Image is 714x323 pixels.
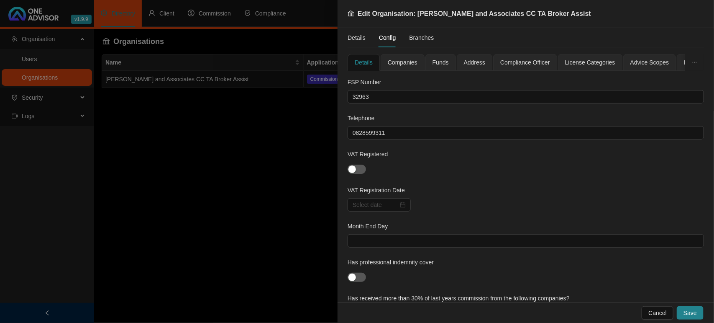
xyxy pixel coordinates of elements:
label: Has professional indemnity cover [348,258,440,267]
span: ellipsis [692,59,697,65]
button: Cancel [642,306,673,320]
input: Select date [353,200,398,209]
label: Telephone [348,114,381,123]
label: FSP Number [348,78,387,87]
span: Config [379,35,396,41]
button: ellipsis [685,54,704,71]
button: Save [677,306,704,320]
label: VAT Registration Date [348,186,411,195]
div: Branches [409,33,434,42]
label: VAT Registered [348,150,394,159]
span: Address [464,59,485,65]
div: Details [355,58,373,67]
span: Funds [432,59,449,65]
label: Has received more than 30% of last years commission from the following companies? [348,294,576,303]
span: bank [348,10,354,17]
div: Branding [684,58,707,67]
span: Companies [388,59,417,65]
span: Cancel [648,308,667,318]
div: Details [348,33,366,42]
label: Month End Day [348,222,394,231]
span: Advice Scopes [630,59,669,65]
span: License Categories [565,59,615,65]
span: Edit Organisation: [PERSON_NAME] and Associates CC TA Broker Assist [358,10,591,17]
span: Save [683,308,697,318]
span: Compliance Officer [500,59,550,65]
